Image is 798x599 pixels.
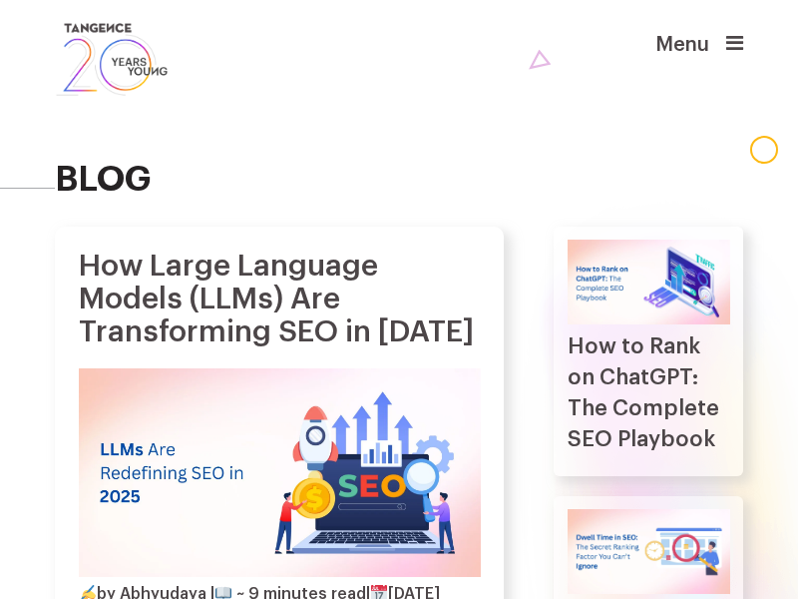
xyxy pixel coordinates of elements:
a: How to Rank on ChatGPT: The Complete SEO Playbook [568,335,719,449]
span: Menu [655,34,680,37]
h1: How Large Language Models (LLMs) Are Transforming SEO in [DATE] [79,250,481,348]
img: logo SVG [55,20,169,99]
img: Dwell Time in SEO: The Secret Ranking Factor You Can’t Ignore [568,509,730,594]
img: How Large Language Models (LLMs) Are Transforming SEO in 2025 [79,368,481,577]
h2: blog [55,160,743,199]
a: Menu [726,41,743,56]
img: How to Rank on ChatGPT: The Complete SEO Playbook [568,240,730,324]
